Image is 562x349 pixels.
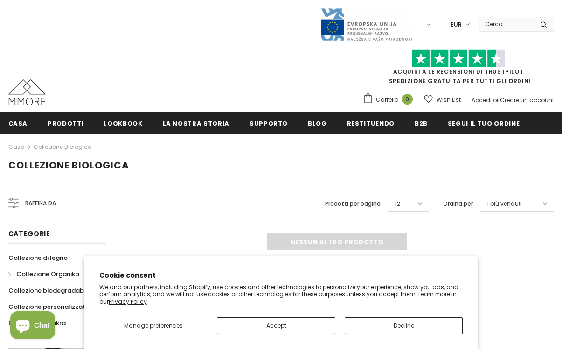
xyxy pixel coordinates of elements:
[448,119,520,128] span: Segui il tuo ordine
[8,302,90,311] span: Collezione personalizzata
[8,79,46,105] img: Casi MMORE
[437,95,461,105] span: Wish List
[493,96,499,104] span: or
[7,311,58,342] inbox-online-store-chat: Shopify online store chat
[363,54,554,85] span: SPEDIZIONE GRATUITA PER TUTTI GLI ORDINI
[376,95,398,105] span: Carrello
[479,17,533,31] input: Search Site
[8,159,129,172] span: Collezione biologica
[104,112,142,133] a: Lookbook
[395,199,400,209] span: 12
[16,270,79,279] span: Collezione Organika
[415,112,428,133] a: B2B
[320,20,413,28] a: Javni Razpis
[8,250,68,266] a: Collezione di legno
[8,141,25,153] a: Casa
[8,286,91,295] span: Collezione biodegradabile
[472,96,492,104] a: Accedi
[308,119,327,128] span: Blog
[8,299,90,315] a: Collezione personalizzata
[424,91,461,108] a: Wish List
[443,199,473,209] label: Ordina per
[124,321,183,329] span: Manage preferences
[250,119,288,128] span: supporto
[451,20,462,29] span: EUR
[347,112,395,133] a: Restituendo
[48,119,83,128] span: Prodotti
[99,271,463,280] h2: Cookie consent
[48,112,83,133] a: Prodotti
[250,112,288,133] a: supporto
[8,112,28,133] a: Casa
[25,198,56,209] span: Raffina da
[34,143,92,151] a: Collezione biologica
[325,199,381,209] label: Prodotti per pagina
[363,93,417,107] a: Carrello 0
[500,96,554,104] a: Creare un account
[320,7,413,42] img: Javni Razpis
[163,112,229,133] a: La nostra storia
[104,119,142,128] span: Lookbook
[448,112,520,133] a: Segui il tuo ordine
[308,112,327,133] a: Blog
[402,94,413,105] span: 0
[412,49,505,68] img: Fidati di Pilot Stars
[99,317,208,334] button: Manage preferences
[8,229,50,238] span: Categorie
[8,266,79,282] a: Collezione Organika
[393,68,524,76] a: Acquista le recensioni di TrustPilot
[487,199,522,209] span: I più venduti
[163,119,229,128] span: La nostra storia
[347,119,395,128] span: Restituendo
[8,282,91,299] a: Collezione biodegradabile
[8,253,68,262] span: Collezione di legno
[99,284,463,306] p: We and our partners, including Shopify, use cookies and other technologies to personalize your ex...
[345,317,463,334] button: Decline
[109,298,147,306] a: Privacy Policy
[8,119,28,128] span: Casa
[415,119,428,128] span: B2B
[217,317,335,334] button: Accept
